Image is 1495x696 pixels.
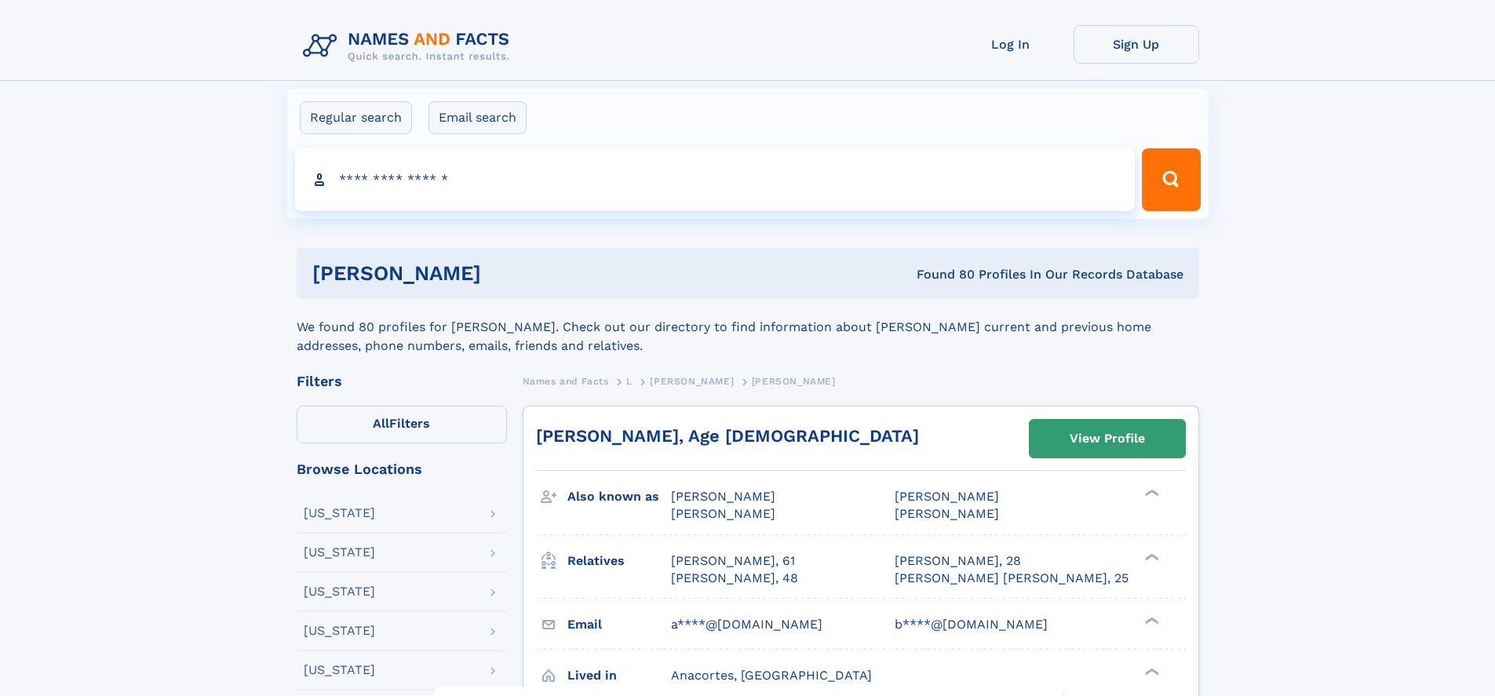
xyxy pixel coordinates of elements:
div: [US_STATE] [304,507,375,519]
span: [PERSON_NAME] [671,506,775,521]
div: ❯ [1141,488,1160,498]
span: [PERSON_NAME] [752,376,836,387]
a: L [626,371,633,391]
span: All [373,416,389,431]
a: Sign Up [1074,25,1199,64]
a: [PERSON_NAME] [650,371,734,391]
h3: Lived in [567,662,671,689]
div: ❯ [1141,615,1160,625]
div: View Profile [1070,421,1145,457]
span: [PERSON_NAME] [895,506,999,521]
h3: Relatives [567,548,671,574]
span: Anacortes, [GEOGRAPHIC_DATA] [671,668,872,683]
span: [PERSON_NAME] [650,376,734,387]
span: [PERSON_NAME] [895,489,999,504]
a: [PERSON_NAME], 61 [671,552,795,570]
div: ❯ [1141,666,1160,676]
div: Filters [297,374,507,388]
div: ❯ [1141,552,1160,562]
input: search input [295,148,1136,211]
h1: [PERSON_NAME] [312,264,699,283]
a: [PERSON_NAME], 48 [671,570,798,587]
label: Email search [428,101,527,134]
button: Search Button [1142,148,1200,211]
label: Regular search [300,101,412,134]
a: [PERSON_NAME], 28 [895,552,1021,570]
div: [US_STATE] [304,546,375,559]
h3: Also known as [567,483,671,510]
label: Filters [297,406,507,443]
a: Names and Facts [523,371,609,391]
div: We found 80 profiles for [PERSON_NAME]. Check out our directory to find information about [PERSON... [297,299,1199,355]
div: Found 80 Profiles In Our Records Database [698,266,1183,283]
span: [PERSON_NAME] [671,489,775,504]
div: [US_STATE] [304,585,375,598]
div: Browse Locations [297,462,507,476]
span: L [626,376,633,387]
a: View Profile [1030,420,1185,457]
img: Logo Names and Facts [297,25,523,67]
div: [US_STATE] [304,664,375,676]
a: Log In [948,25,1074,64]
div: [US_STATE] [304,625,375,637]
a: [PERSON_NAME], Age [DEMOGRAPHIC_DATA] [536,426,919,446]
a: [PERSON_NAME] [PERSON_NAME], 25 [895,570,1129,587]
h3: Email [567,611,671,638]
